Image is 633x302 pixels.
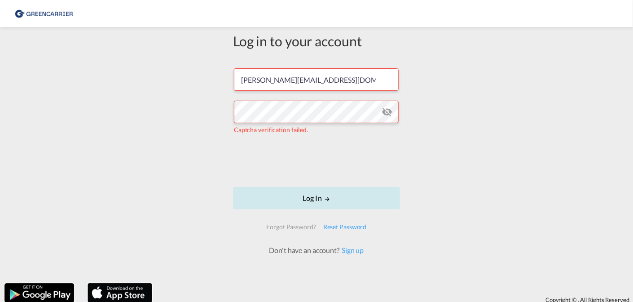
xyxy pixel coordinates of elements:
div: Don't have an account? [259,245,374,255]
button: LOGIN [233,187,400,209]
md-icon: icon-eye-off [382,107,392,117]
div: Forgot Password? [263,219,319,235]
div: Reset Password [320,219,370,235]
div: Log in to your account [233,31,400,50]
a: Sign up [339,246,364,254]
img: e39c37208afe11efa9cb1d7a6ea7d6f5.png [13,4,74,24]
input: Enter email/phone number [234,68,399,91]
iframe: reCAPTCHA [248,143,385,178]
span: Captcha verification failed. [234,126,308,133]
